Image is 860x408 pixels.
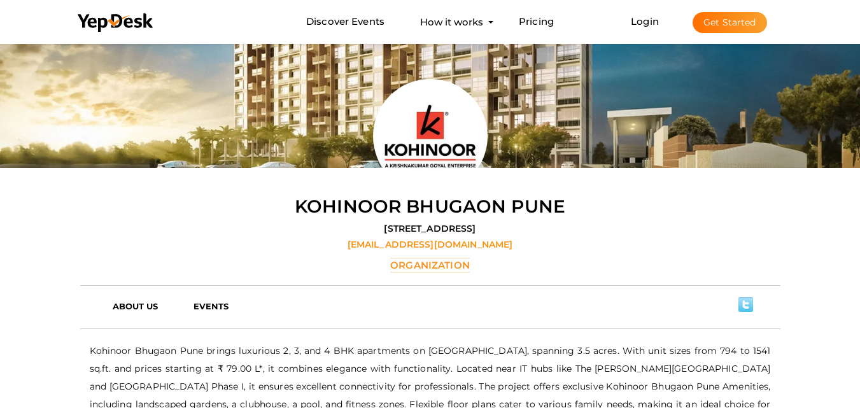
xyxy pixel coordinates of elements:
[348,238,513,251] label: [EMAIL_ADDRESS][DOMAIN_NAME]
[306,10,384,34] a: Discover Events
[384,222,476,235] label: [STREET_ADDRESS]
[693,12,767,33] button: Get Started
[373,79,488,193] img: DCJEEATC_normal.png
[295,193,565,219] label: Kohinoor Bhugaon Pune
[194,301,229,311] b: EVENTS
[390,258,470,272] label: Organization
[734,297,758,312] img: twitter.png
[113,301,159,311] b: ABOUT US
[416,10,487,34] button: How it works
[519,10,554,34] a: Pricing
[631,15,659,27] a: Login
[103,297,184,316] a: ABOUT US
[184,297,255,316] a: EVENTS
